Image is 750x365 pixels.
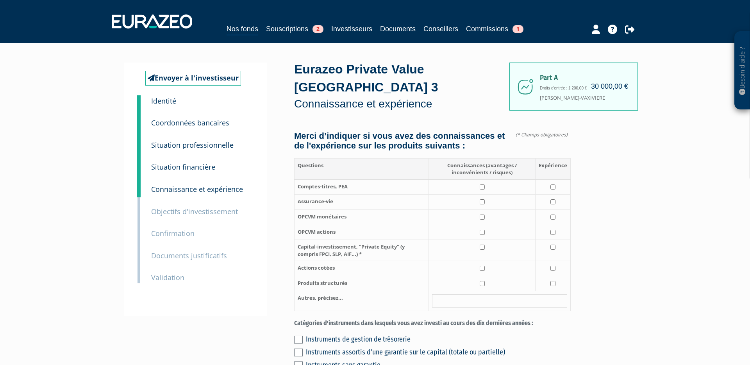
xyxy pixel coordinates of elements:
p: Connaissance et expérience [294,96,509,112]
small: Confirmation [151,229,195,238]
a: Documents [380,23,416,34]
div: Instruments de gestion de trésorerie [306,334,571,345]
a: 5 [137,173,141,197]
th: Actions cotées [295,261,429,276]
a: Souscriptions2 [266,23,323,34]
small: Connaissance et expérience [151,184,243,194]
small: Validation [151,273,184,282]
th: Capital-investissement, "Private Equity" (y compris FPCI, SLP, AIF...) * [295,240,429,261]
a: 3 [137,129,141,153]
h6: Droits d'entrée : 1 200,00 € [540,86,626,90]
a: 2 [137,107,141,131]
h4: 30 000,00 € [591,83,628,91]
small: Identité [151,96,176,106]
span: 2 [312,25,323,33]
th: Produits structurés [295,276,429,291]
img: 1732889491-logotype_eurazeo_blanc_rvb.png [112,14,192,29]
h4: Merci d’indiquer si vous avez des connaissances et de l'expérience sur les produits suivants : [294,131,571,150]
small: Coordonnées bancaires [151,118,229,127]
a: Commissions1 [466,23,523,34]
th: Comptes-titres, PEA [295,179,429,195]
th: OPCVM actions [295,225,429,240]
div: [PERSON_NAME]-VAXIVIERE [509,63,638,111]
span: Part A [540,74,626,82]
th: Expérience [536,158,571,179]
a: Envoyer à l'investisseur [145,71,241,86]
th: Connaissances (avantages / inconvénients / risques) [429,158,536,179]
a: Conseillers [423,23,458,34]
th: Autres, précisez... [295,291,429,311]
div: Instruments assortis d'une garantie sur le capital (totale ou partielle) [306,347,571,358]
small: Documents justificatifs [151,251,227,260]
th: OPCVM monétaires [295,210,429,225]
a: Investisseurs [331,23,372,34]
small: Objectifs d'investissement [151,207,238,216]
th: Assurance-vie [295,195,429,210]
label: Catégories d'instruments dans lesquels vous avez investi au cours des dix dernières années : [294,319,571,328]
a: Nos fonds [227,23,258,36]
a: 1 [137,95,141,111]
span: 1 [512,25,523,33]
div: Eurazeo Private Value [GEOGRAPHIC_DATA] 3 [294,61,509,112]
th: Questions [295,158,429,179]
p: Besoin d'aide ? [738,36,747,106]
small: Situation financière [151,162,215,172]
span: (* Champs obligatoires) [516,131,571,138]
small: Situation professionnelle [151,140,234,150]
a: 4 [137,151,141,175]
